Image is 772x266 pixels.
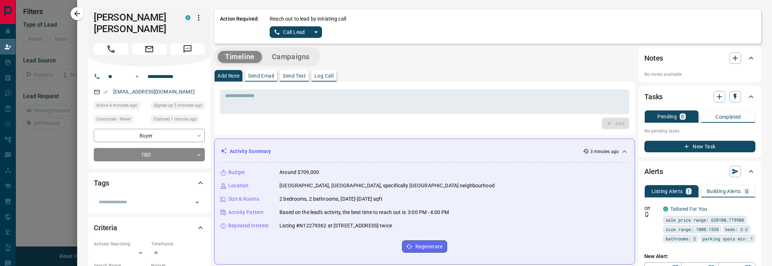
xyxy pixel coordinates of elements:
[94,12,175,35] h1: [PERSON_NAME] [PERSON_NAME]
[94,222,117,234] h2: Criteria
[151,241,205,247] p: Timeframe:
[314,73,334,78] p: Log Call
[270,15,346,23] p: Reach out to lead by initiating call
[96,115,131,123] span: Contacted - Never
[402,240,447,253] button: Regenerate
[644,205,659,212] p: Off
[279,195,383,203] p: 2 bedrooms, 2 bathrooms, [DATE]-[DATE] sqft
[666,226,719,233] span: size range: 1080,1538
[715,114,741,119] p: Completed
[644,141,755,152] button: New Task
[270,26,310,38] button: Call Lead
[725,226,748,233] span: beds: 2-2
[666,235,696,242] span: bathrooms: 2
[670,206,707,212] a: Tailored For You
[230,148,271,155] p: Activity Summary
[644,52,663,64] h2: Notes
[228,222,269,230] p: Repeated Interest
[133,72,141,81] button: Open
[687,189,690,194] p: 1
[644,49,755,67] div: Notes
[265,51,317,63] button: Campaigns
[94,148,205,161] div: TBD
[220,15,259,38] p: Action Required:
[94,241,147,247] p: Actively Searching:
[283,73,306,78] p: Send Text
[663,206,668,212] div: condos.ca
[644,166,663,177] h2: Alerts
[644,88,755,105] div: Tasks
[94,43,128,55] span: Call
[94,174,205,192] div: Tags
[151,115,205,125] div: Tue Oct 14 2025
[644,126,755,136] p: No pending tasks
[96,102,137,109] span: Active 4 minutes ago
[279,222,392,230] p: Listing #N12279362 at [STREET_ADDRESS] twice
[270,26,322,38] div: split button
[94,129,205,142] div: Buyer
[745,189,748,194] p: 0
[220,145,629,158] div: Activity Summary3 minutes ago
[644,212,649,217] svg: Push Notification Only
[652,189,683,194] p: Listing Alerts
[228,209,264,216] p: Activity Pattern
[154,102,202,109] span: Signed up 5 minutes ago
[644,91,663,103] h2: Tasks
[228,182,248,189] p: Location
[228,169,245,176] p: Budget
[218,51,262,63] button: Timeline
[279,182,495,189] p: [GEOGRAPHIC_DATA], [GEOGRAPHIC_DATA], specifically [GEOGRAPHIC_DATA] neighbourhood
[154,115,197,123] span: Claimed 1 minute ago
[192,197,202,208] button: Open
[113,89,195,95] a: [EMAIL_ADDRESS][DOMAIN_NAME]
[644,71,755,78] p: No notes available
[103,90,108,95] svg: Email Verified
[707,189,741,194] p: Building Alerts
[657,114,677,119] p: Pending
[644,163,755,180] div: Alerts
[94,101,147,112] div: Tue Oct 14 2025
[279,169,319,176] p: Around $709,000
[94,177,109,189] h2: Tags
[279,209,449,216] p: Based on the lead's activity, the best time to reach out is: 3:00 PM - 4:00 PM
[217,73,239,78] p: Add Note
[170,43,205,55] span: Message
[590,148,619,155] p: 3 minutes ago
[644,253,755,260] p: New Alert:
[151,101,205,112] div: Tue Oct 14 2025
[94,219,205,236] div: Criteria
[185,15,190,20] div: condos.ca
[132,43,167,55] span: Email
[666,216,744,223] span: sale price range: 638100,779900
[681,114,684,119] p: 0
[702,235,753,242] span: parking spots min: 1
[248,73,274,78] p: Send Email
[228,195,259,203] p: Size & Rooms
